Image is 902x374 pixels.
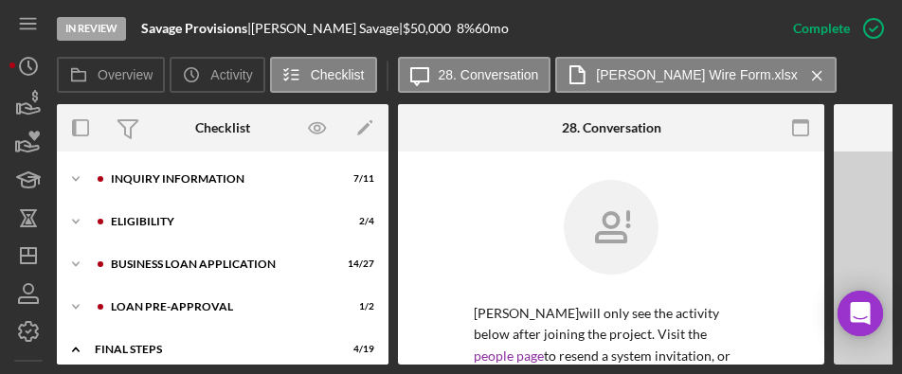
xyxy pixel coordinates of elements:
div: INQUIRY INFORMATION [111,173,327,185]
div: FINAL STEPS [95,344,327,355]
div: 8 % [457,21,475,36]
div: Checklist [195,120,250,135]
button: [PERSON_NAME] Wire Form.xlsx [555,57,836,93]
a: people page [474,347,544,364]
div: 1 / 2 [340,301,374,312]
div: | [141,21,251,36]
label: Checklist [311,67,365,82]
button: Complete [774,9,893,47]
div: BUSINESS LOAN APPLICATION [111,258,327,270]
label: Activity [210,67,252,82]
div: [PERSON_NAME] Savage | [251,21,403,36]
div: LOAN PRE-APPROVAL [111,301,327,312]
div: 14 / 27 [340,258,374,270]
div: 7 / 11 [340,173,374,185]
button: Checklist [270,57,377,93]
div: In Review [57,17,126,41]
button: Overview [57,57,165,93]
div: 60 mo [475,21,509,36]
div: 2 / 4 [340,216,374,227]
span: $50,000 [403,20,451,36]
label: 28. Conversation [439,67,539,82]
div: ELIGIBILITY [111,216,327,227]
button: 28. Conversation [398,57,551,93]
label: [PERSON_NAME] Wire Form.xlsx [596,67,797,82]
div: Complete [793,9,850,47]
label: Overview [98,67,153,82]
b: Savage Provisions [141,20,247,36]
div: 4 / 19 [340,344,374,355]
div: Open Intercom Messenger [838,291,883,336]
div: 28. Conversation [562,120,661,135]
button: Activity [170,57,264,93]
